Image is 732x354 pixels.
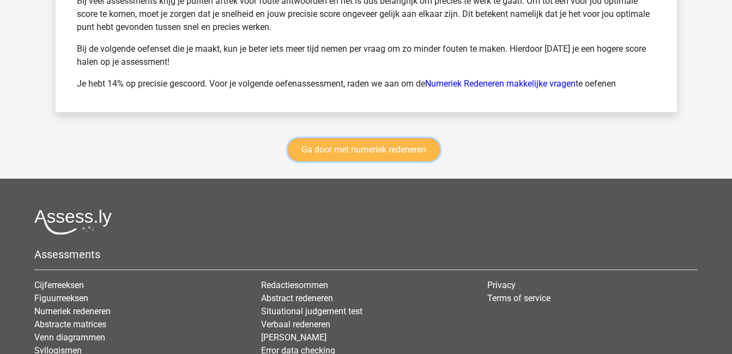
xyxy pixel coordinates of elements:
a: Cijferreeksen [34,280,84,290]
p: Bij de volgende oefenset die je maakt, kun je beter iets meer tijd nemen per vraag om zo minder f... [77,42,656,69]
a: Numeriek redeneren [34,306,111,316]
a: Verbaal redeneren [261,319,330,329]
h5: Assessments [34,248,698,261]
a: Numeriek Redeneren makkelijke vragen [425,78,576,89]
a: Abstract redeneren [261,293,333,303]
a: Situational judgement test [261,306,362,316]
a: Abstracte matrices [34,319,106,329]
a: Venn diagrammen [34,332,105,343]
a: Ga door met numeriek redeneren [288,138,440,161]
p: Je hebt 14% op precisie gescoord. Voor je volgende oefenassessment, raden we aan om de te oefenen [77,77,656,90]
a: Figuurreeksen [34,293,88,303]
a: Terms of service [487,293,550,303]
img: Assessly logo [34,209,112,235]
a: [PERSON_NAME] [261,332,326,343]
a: Privacy [487,280,516,290]
a: Redactiesommen [261,280,328,290]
